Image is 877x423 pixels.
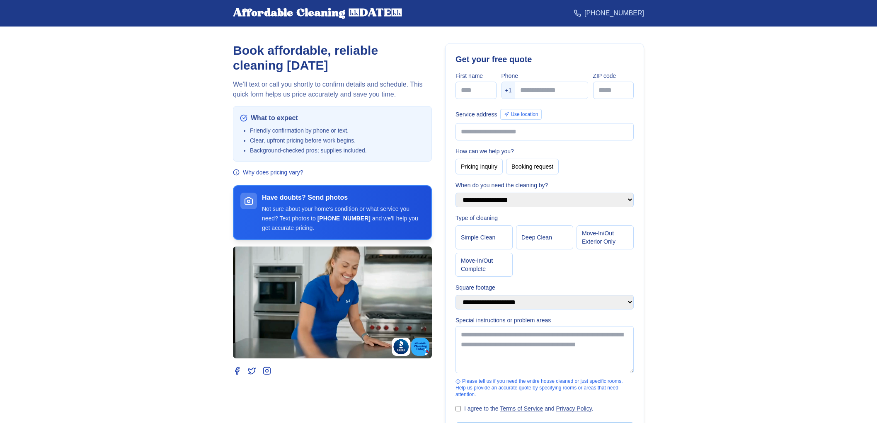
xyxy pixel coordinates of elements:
h3: Have doubts? Send photos [262,193,424,203]
a: [PHONE_NUMBER] [574,8,644,18]
a: Terms of Service [500,405,543,412]
button: Booking request [506,159,559,174]
button: Use location [500,109,542,120]
button: Move‑In/Out Complete [455,253,513,277]
a: Facebook [233,367,241,375]
div: Affordable Cleaning [DATE] [233,7,402,20]
li: Background‑checked pros; supplies included. [250,146,425,155]
label: First name [455,72,497,80]
label: How can we help you? [455,147,634,155]
h2: Get your free quote [455,53,634,65]
a: Twitter [248,367,256,375]
div: +1 [502,82,516,99]
button: Simple Clean [455,225,513,249]
a: Instagram [263,367,271,375]
a: [PHONE_NUMBER] [317,215,371,222]
li: Friendly confirmation by phone or text. [250,126,425,135]
label: Service address [455,110,497,118]
div: Please tell us if you need the entire house cleaned or just specific rooms. Help us provide an ac... [455,378,634,398]
h1: Book affordable, reliable cleaning [DATE] [233,43,432,73]
button: Pricing inquiry [455,159,503,174]
span: What to expect [251,113,298,123]
button: Why does pricing vary? [233,168,303,176]
label: Square footage [455,283,634,292]
p: Not sure about your home's condition or what service you need? Text photos to and we'll help you ... [262,204,424,232]
a: Privacy Policy [556,405,592,412]
label: Type of cleaning [455,214,634,222]
label: ZIP code [593,72,634,80]
li: Clear, upfront pricing before work begins. [250,136,425,145]
button: Deep Clean [516,225,573,249]
label: Special instructions or problem areas [455,316,634,324]
label: When do you need the cleaning by? [455,181,634,189]
button: Move‑In/Out Exterior Only [577,225,634,249]
p: We’ll text or call you shortly to confirm details and schedule. This quick form helps us price ac... [233,80,432,99]
label: Phone [501,72,588,80]
label: I agree to the and . [464,404,594,413]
